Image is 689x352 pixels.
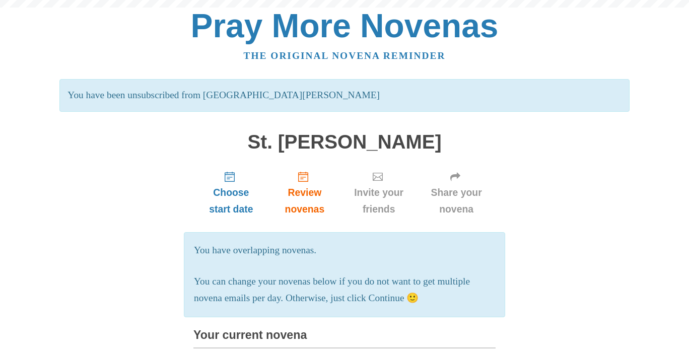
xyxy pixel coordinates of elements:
[279,184,330,218] span: Review novenas
[203,184,259,218] span: Choose start date
[427,184,486,218] span: Share your novena
[244,50,446,61] a: The original novena reminder
[194,273,495,307] p: You can change your novenas below if you do not want to get multiple novena emails per day. Other...
[417,163,496,223] a: Share your novena
[351,184,407,218] span: Invite your friends
[193,329,496,348] h3: Your current novena
[194,242,495,259] p: You have overlapping novenas.
[191,7,499,44] a: Pray More Novenas
[193,131,496,153] h1: St. [PERSON_NAME]
[269,163,340,223] a: Review novenas
[193,163,269,223] a: Choose start date
[340,163,417,223] a: Invite your friends
[59,79,629,112] p: You have been unsubscribed from [GEOGRAPHIC_DATA][PERSON_NAME]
